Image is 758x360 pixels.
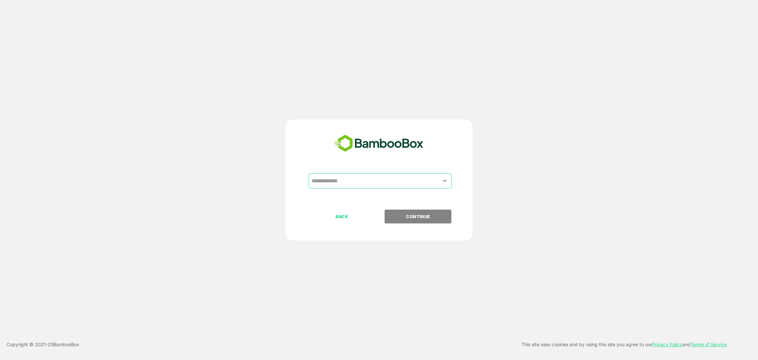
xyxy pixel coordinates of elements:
a: Terms of Service [691,342,727,347]
button: BACK [309,210,375,223]
button: CONTINUE [385,210,451,223]
p: BACK [309,213,375,220]
img: bamboobox [331,133,427,154]
a: Privacy Policy [652,342,682,347]
p: Copyright © 2021- 25 BambooBox [7,341,79,348]
p: This site uses cookies and by using this site you agree to our and [521,341,727,348]
button: Open [441,176,449,185]
p: CONTINUE [385,213,451,220]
